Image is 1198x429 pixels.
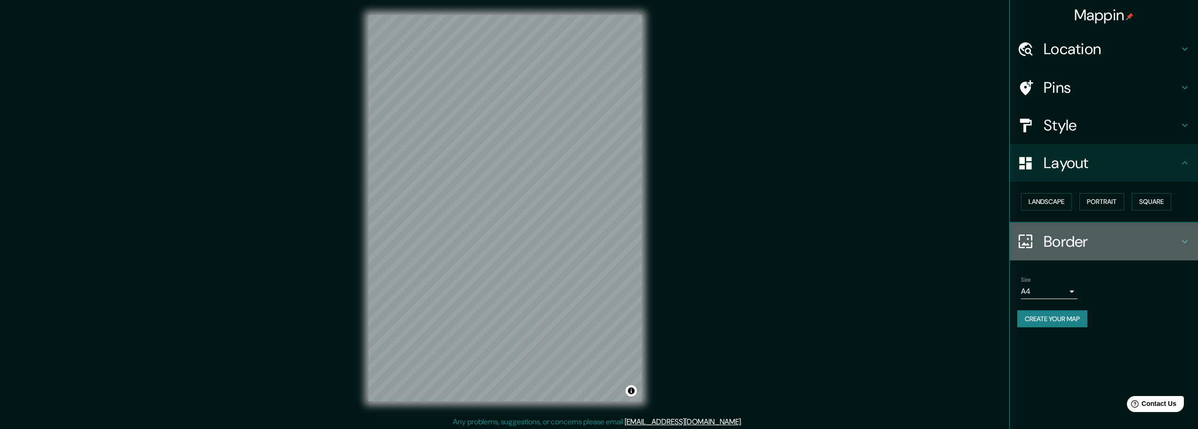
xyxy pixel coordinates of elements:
[453,416,742,428] p: Any problems, suggestions, or concerns please email .
[1010,223,1198,260] div: Border
[1132,193,1171,210] button: Square
[626,385,637,397] button: Toggle attribution
[625,417,741,427] a: [EMAIL_ADDRESS][DOMAIN_NAME]
[1114,392,1188,419] iframe: Help widget launcher
[1126,13,1134,20] img: pin-icon.png
[1044,78,1179,97] h4: Pins
[744,416,746,428] div: .
[1010,144,1198,182] div: Layout
[1079,193,1124,210] button: Portrait
[1044,116,1179,135] h4: Style
[1044,40,1179,58] h4: Location
[1010,106,1198,144] div: Style
[742,416,744,428] div: .
[1010,30,1198,68] div: Location
[1044,232,1179,251] h4: Border
[1021,284,1077,299] div: A4
[1021,275,1031,283] label: Size
[369,15,642,401] canvas: Map
[1044,154,1179,172] h4: Layout
[1021,193,1072,210] button: Landscape
[1010,69,1198,106] div: Pins
[1074,6,1134,24] h4: Mappin
[1017,310,1087,328] button: Create your map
